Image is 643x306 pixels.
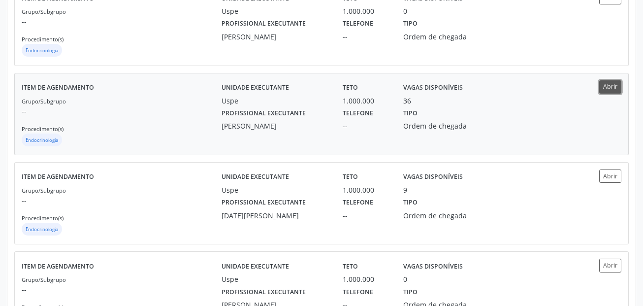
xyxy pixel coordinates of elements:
button: Abrir [599,259,621,272]
p: -- [22,284,222,295]
div: [DATE][PERSON_NAME] [222,210,329,221]
label: Profissional executante [222,16,306,32]
small: Grupo/Subgrupo [22,187,66,194]
small: Grupo/Subgrupo [22,276,66,283]
div: -- [343,32,389,42]
label: Vagas disponíveis [403,259,463,274]
p: -- [22,106,222,116]
div: [PERSON_NAME] [222,121,329,131]
small: Procedimento(s) [22,125,64,133]
label: Telefone [343,16,373,32]
div: -- [343,210,389,221]
div: 36 [403,96,411,106]
label: Item de agendamento [22,170,94,185]
label: Vagas disponíveis [403,170,463,185]
label: Profissional executante [222,195,306,210]
label: Tipo [403,195,418,210]
small: Procedimento(s) [22,35,64,43]
label: Unidade executante [222,170,289,185]
label: Telefone [343,284,373,300]
p: -- [22,16,222,27]
div: Uspe [222,6,329,16]
div: Ordem de chegada [403,210,481,221]
div: Uspe [222,96,329,106]
label: Tipo [403,284,418,300]
small: Procedimento(s) [22,214,64,222]
div: Ordem de chegada [403,32,481,42]
label: Vagas disponíveis [403,80,463,96]
label: Profissional executante [222,284,306,300]
button: Abrir [599,170,621,183]
div: -- [343,121,389,131]
div: 1.000.000 [343,185,389,195]
div: 0 [403,6,407,16]
div: 1.000.000 [343,6,389,16]
div: 0 [403,274,407,284]
small: Endocrinologia [26,47,58,54]
label: Item de agendamento [22,80,94,96]
label: Teto [343,80,358,96]
label: Unidade executante [222,80,289,96]
small: Grupo/Subgrupo [22,98,66,105]
div: 1.000.000 [343,96,389,106]
label: Tipo [403,16,418,32]
small: Grupo/Subgrupo [22,8,66,15]
small: Endocrinologia [26,137,58,143]
label: Telefone [343,195,373,210]
label: Item de agendamento [22,259,94,274]
p: -- [22,195,222,205]
label: Profissional executante [222,106,306,121]
div: Uspe [222,185,329,195]
div: [PERSON_NAME] [222,32,329,42]
div: 9 [403,185,407,195]
label: Unidade executante [222,259,289,274]
label: Teto [343,259,358,274]
div: 1.000.000 [343,274,389,284]
small: Endocrinologia [26,226,58,233]
label: Tipo [403,106,418,121]
div: Uspe [222,274,329,284]
div: Ordem de chegada [403,121,481,131]
label: Telefone [343,106,373,121]
button: Abrir [599,80,621,94]
label: Teto [343,170,358,185]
